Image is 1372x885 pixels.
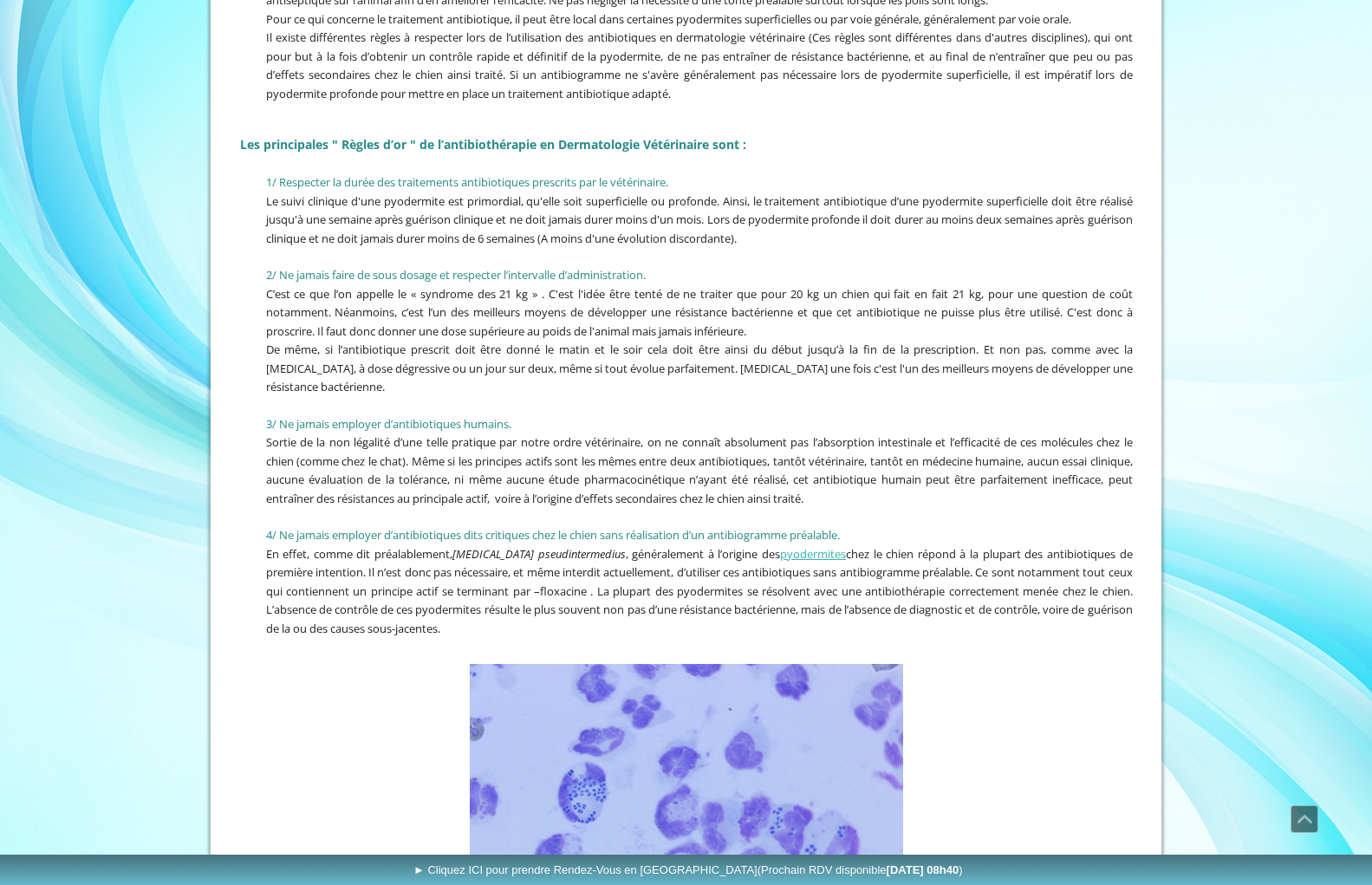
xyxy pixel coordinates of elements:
span: Défiler vers le haut [1291,806,1317,832]
em: [MEDICAL_DATA] pseudintermedius [452,546,626,562]
span: 3/ Ne jamais employer d’antibiotiques humains. [266,416,511,432]
span: Pour ce qui concerne le traitement antibiotique, il peut être local dans certaines pyodermites su... [266,11,1071,27]
b: [DATE] 08h40 [887,863,959,876]
span: ► Cliquez ICI pour prendre Rendez-Vous en [GEOGRAPHIC_DATA] [413,863,963,876]
span: En effet, comme dit préalablement, , généralement à l’origine des chez le chien répond à la plupa... [266,546,1133,636]
span: (Prochain RDV disponible ) [758,863,963,876]
span: Le suivi clinique d'une pyodermite est primordial, qu'elle soit superficielle ou profonde. Ainsi,... [266,193,1133,246]
span: 1/ Respecter la durée des traitements antibiotiques prescrits par le vétérinaire. [266,174,668,190]
span: 4/ Ne jamais employer d’antibiotiques dits critiques chez le chien sans réalisation d’un antibiog... [266,527,840,543]
span: Il existe différentes règles à respecter lors de l’utilisation des antibiotiques en dermatologie ... [266,29,1133,101]
span: 2/ Ne jamais faire de sous dosage et respecter l’intervalle d’administration. [266,267,646,283]
span: Sortie de la non légalité d’une telle pratique par notre ordre vétérinaire, on ne connaît absolum... [266,434,1133,506]
a: pyodermites [780,546,846,562]
span: De même, si l’antibiotique prescrit doit être donné le matin et le soir cela doit être ainsi du d... [266,342,1133,394]
span: Les principales " Règles d’or " de l’antibiothérapie en Dermatologie Vétérinaire sont : [240,136,746,153]
span: C’est ce que l’on appelle le « syndrome des 21 kg » . C'est l'idée être tenté de ne traiter que p... [266,286,1133,339]
a: Défiler vers le haut [1291,805,1318,833]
